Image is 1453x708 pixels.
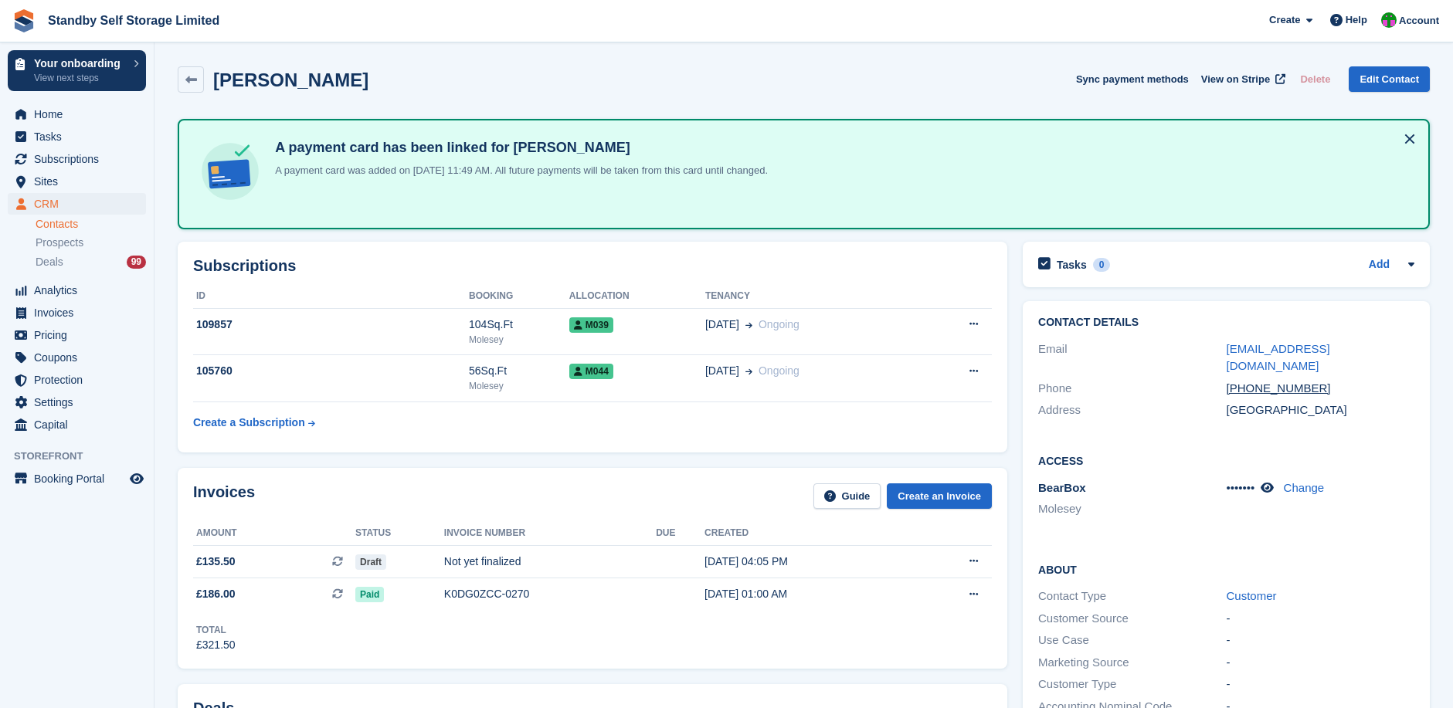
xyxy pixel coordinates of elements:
[1038,588,1226,605] div: Contact Type
[193,257,992,275] h2: Subscriptions
[1227,589,1277,602] a: Customer
[198,139,263,204] img: card-linked-ebf98d0992dc2aeb22e95c0e3c79077019eb2392cfd83c6a337811c24bc77127.svg
[193,317,469,333] div: 109857
[34,369,127,391] span: Protection
[14,449,154,464] span: Storefront
[8,369,146,391] a: menu
[36,217,146,232] a: Contacts
[887,483,992,509] a: Create an Invoice
[1038,632,1226,649] div: Use Case
[1201,72,1270,87] span: View on Stripe
[469,317,569,333] div: 104Sq.Ft
[8,148,146,170] a: menu
[705,317,739,333] span: [DATE]
[1195,66,1288,92] a: View on Stripe
[1381,12,1397,28] img: Michelle Mustoe
[8,391,146,413] a: menu
[42,8,226,33] a: Standby Self Storage Limited
[34,347,127,368] span: Coupons
[34,391,127,413] span: Settings
[8,103,146,125] a: menu
[36,235,146,251] a: Prospects
[1038,452,1414,468] h2: Access
[705,363,739,379] span: [DATE]
[34,193,127,215] span: CRM
[34,468,127,490] span: Booking Portal
[1227,610,1414,628] div: -
[196,637,236,653] div: £321.50
[469,333,569,347] div: Molesey
[196,586,236,602] span: £186.00
[1227,342,1330,373] a: [EMAIL_ADDRESS][DOMAIN_NAME]
[1284,481,1325,494] a: Change
[355,554,386,570] span: Draft
[193,284,469,309] th: ID
[469,284,569,309] th: Booking
[8,171,146,192] a: menu
[355,521,444,546] th: Status
[1038,317,1414,329] h2: Contact Details
[127,256,146,269] div: 99
[196,554,236,570] span: £135.50
[656,521,704,546] th: Due
[704,521,912,546] th: Created
[269,139,768,157] h4: A payment card has been linked for [PERSON_NAME]
[1093,258,1111,272] div: 0
[444,521,656,546] th: Invoice number
[569,317,613,333] span: M039
[8,279,146,301] a: menu
[569,364,613,379] span: M044
[34,148,127,170] span: Subscriptions
[1076,66,1189,92] button: Sync payment methods
[1038,481,1086,494] span: BearBox
[34,302,127,324] span: Invoices
[1038,401,1226,419] div: Address
[8,302,146,324] a: menu
[34,126,127,147] span: Tasks
[1038,561,1414,577] h2: About
[1227,481,1255,494] span: •••••••
[8,193,146,215] a: menu
[8,126,146,147] a: menu
[34,103,127,125] span: Home
[1269,12,1300,28] span: Create
[1038,610,1226,628] div: Customer Source
[213,69,368,90] h2: [PERSON_NAME]
[1346,12,1367,28] span: Help
[813,483,881,509] a: Guide
[469,363,569,379] div: 56Sq.Ft
[1038,380,1226,398] div: Phone
[1227,381,1344,395] a: [PHONE_NUMBER]
[1227,632,1414,649] div: -
[444,586,656,602] div: K0DG0ZCC-0270
[8,414,146,435] a: menu
[36,254,146,270] a: Deals 99
[704,554,912,570] div: [DATE] 04:05 PM
[1038,340,1226,375] div: Email
[1369,256,1390,274] a: Add
[1294,66,1336,92] button: Delete
[355,587,384,602] span: Paid
[36,255,63,269] span: Deals
[8,347,146,368] a: menu
[1227,401,1414,419] div: [GEOGRAPHIC_DATA]
[34,414,127,435] span: Capital
[1057,258,1087,272] h2: Tasks
[704,586,912,602] div: [DATE] 01:00 AM
[1038,676,1226,693] div: Customer Type
[1038,654,1226,672] div: Marketing Source
[1038,500,1226,518] li: Molesey
[759,364,799,377] span: Ongoing
[1227,676,1414,693] div: -
[193,363,469,379] div: 105760
[193,521,355,546] th: Amount
[1399,13,1439,29] span: Account
[34,58,126,69] p: Your onboarding
[36,235,83,250] span: Prospects
[8,324,146,346] a: menu
[34,279,127,301] span: Analytics
[34,71,126,85] p: View next steps
[1227,654,1414,672] div: -
[759,318,799,330] span: Ongoing
[127,469,146,488] a: Preview store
